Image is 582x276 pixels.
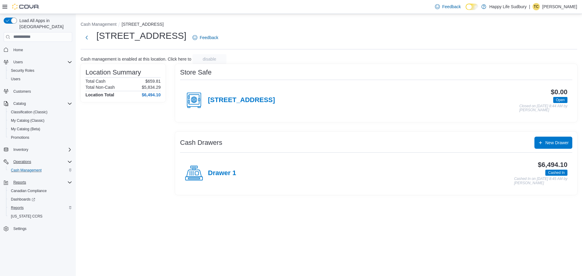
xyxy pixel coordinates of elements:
[85,79,105,84] h6: Total Cash
[534,137,572,149] button: New Drawer
[8,196,72,203] span: Dashboards
[8,125,72,133] span: My Catalog (Beta)
[11,197,35,202] span: Dashboards
[8,125,43,133] a: My Catalog (Beta)
[11,58,72,66] span: Users
[11,135,29,140] span: Promotions
[122,22,163,27] button: [STREET_ADDRESS]
[534,3,539,10] span: TC
[11,100,72,107] span: Catalog
[8,67,72,74] span: Security Roles
[11,168,42,173] span: Cash Management
[11,179,28,186] button: Reports
[13,180,26,185] span: Reports
[6,166,75,175] button: Cash Management
[81,57,191,62] p: Cash management is enabled at this location. Click here to
[8,213,45,220] a: [US_STATE] CCRS
[433,1,463,13] a: Feedback
[192,54,226,64] button: disable
[13,226,26,231] span: Settings
[85,92,114,97] h4: Location Total
[11,46,72,54] span: Home
[8,75,72,83] span: Users
[533,3,540,10] div: Tanner Chretien
[8,134,72,141] span: Promotions
[11,88,72,95] span: Customers
[1,224,75,233] button: Settings
[1,58,75,66] button: Users
[13,48,23,52] span: Home
[1,99,75,108] button: Catalog
[142,92,161,97] h4: $6,494.10
[545,170,567,176] span: Cashed In
[6,116,75,125] button: My Catalog (Classic)
[8,204,72,211] span: Reports
[8,117,47,124] a: My Catalog (Classic)
[556,97,565,103] span: Open
[11,158,34,165] button: Operations
[442,4,461,10] span: Feedback
[11,127,40,131] span: My Catalog (Beta)
[13,147,28,152] span: Inventory
[180,69,212,76] h3: Store Safe
[1,158,75,166] button: Operations
[548,170,565,175] span: Cashed In
[11,88,33,95] a: Customers
[1,87,75,96] button: Customers
[11,214,42,219] span: [US_STATE] CCRS
[11,58,25,66] button: Users
[6,75,75,83] button: Users
[489,3,527,10] p: Happy Life Sudbury
[81,22,116,27] button: Cash Management
[545,140,569,146] span: New Drawer
[8,167,44,174] a: Cash Management
[17,18,72,30] span: Load All Apps in [GEOGRAPHIC_DATA]
[466,4,478,10] input: Dark Mode
[8,167,72,174] span: Cash Management
[6,204,75,212] button: Reports
[85,85,115,90] h6: Total Non-Cash
[6,125,75,133] button: My Catalog (Beta)
[11,205,24,210] span: Reports
[8,75,23,83] a: Users
[81,21,577,28] nav: An example of EuiBreadcrumbs
[13,89,31,94] span: Customers
[8,108,50,116] a: Classification (Classic)
[8,196,38,203] a: Dashboards
[11,179,72,186] span: Reports
[6,66,75,75] button: Security Roles
[13,60,23,65] span: Users
[6,212,75,221] button: [US_STATE] CCRS
[145,79,161,84] p: $659.81
[6,187,75,195] button: Canadian Compliance
[8,187,49,195] a: Canadian Compliance
[8,108,72,116] span: Classification (Classic)
[538,161,567,168] h3: $6,494.10
[8,213,72,220] span: Washington CCRS
[11,110,48,115] span: Classification (Classic)
[200,35,218,41] span: Feedback
[142,85,161,90] p: $5,834.29
[11,46,25,54] a: Home
[514,177,567,185] p: Cashed In on [DATE] 8:45 AM by [PERSON_NAME]
[8,187,72,195] span: Canadian Compliance
[11,146,31,153] button: Inventory
[542,3,577,10] p: [PERSON_NAME]
[529,3,530,10] p: |
[11,77,20,81] span: Users
[519,104,567,112] p: Closed on [DATE] 8:44 AM by [PERSON_NAME]
[203,56,216,62] span: disable
[96,30,186,42] h1: [STREET_ADDRESS]
[11,158,72,165] span: Operations
[12,4,39,10] img: Cova
[11,188,47,193] span: Canadian Compliance
[13,101,26,106] span: Catalog
[180,139,222,146] h3: Cash Drawers
[11,100,28,107] button: Catalog
[208,96,275,104] h4: [STREET_ADDRESS]
[8,117,72,124] span: My Catalog (Classic)
[11,118,45,123] span: My Catalog (Classic)
[208,169,236,177] h4: Drawer 1
[6,108,75,116] button: Classification (Classic)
